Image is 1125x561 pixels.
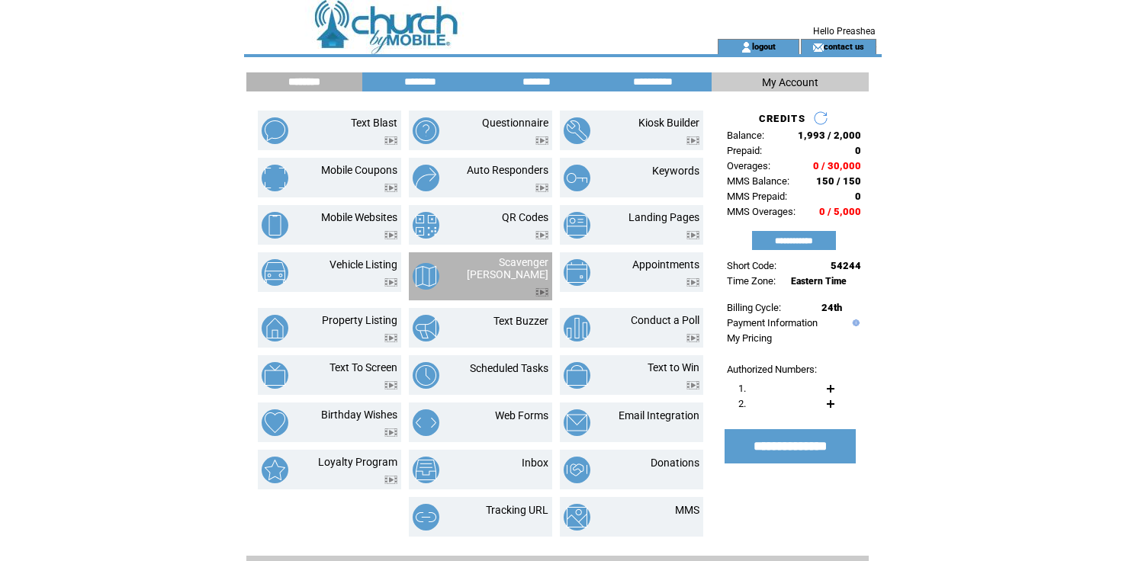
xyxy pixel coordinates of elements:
[535,288,548,297] img: video.png
[413,263,439,290] img: scavenger-hunt.png
[384,136,397,145] img: video.png
[564,362,590,389] img: text-to-win.png
[798,130,861,141] span: 1,993 / 2,000
[470,362,548,374] a: Scheduled Tasks
[413,165,439,191] img: auto-responders.png
[321,211,397,223] a: Mobile Websites
[813,26,876,37] span: Hello Preashea
[628,211,699,223] a: Landing Pages
[351,117,397,129] a: Text Blast
[741,41,752,53] img: account_icon.gif
[652,165,699,177] a: Keywords
[831,260,861,271] span: 54244
[564,165,590,191] img: keywords.png
[821,302,842,313] span: 24th
[752,41,776,51] a: logout
[849,319,860,326] img: help.gif
[384,428,397,437] img: video.png
[322,314,397,326] a: Property Listing
[791,276,847,287] span: Eastern Time
[564,212,590,239] img: landing-pages.png
[564,117,590,144] img: kiosk-builder.png
[262,165,288,191] img: mobile-coupons.png
[482,117,548,129] a: Questionnaire
[727,175,789,187] span: MMS Balance:
[812,41,824,53] img: contact_us_icon.gif
[648,361,699,373] a: Text to Win
[413,362,439,389] img: scheduled-tasks.png
[262,315,288,341] img: property-listing.png
[686,334,699,342] img: video.png
[262,212,288,239] img: mobile-websites.png
[638,117,699,129] a: Kiosk Builder
[855,191,861,202] span: 0
[816,175,861,187] span: 150 / 150
[535,136,548,145] img: video.png
[329,258,397,271] a: Vehicle Listing
[384,184,397,192] img: video.png
[413,315,439,341] img: text-buzzer.png
[384,476,397,484] img: video.png
[564,504,590,531] img: mms.png
[738,398,746,409] span: 2.
[467,256,548,280] a: Scavenger [PERSON_NAME]
[727,145,762,156] span: Prepaid:
[535,184,548,192] img: video.png
[384,334,397,342] img: video.png
[262,457,288,483] img: loyalty-program.png
[329,361,397,373] a: Text To Screen
[686,231,699,239] img: video.png
[384,381,397,389] img: video.png
[813,160,861,172] span: 0 / 30,000
[675,504,699,516] a: MMS
[321,409,397,421] a: Birthday Wishes
[727,317,818,329] a: Payment Information
[686,278,699,287] img: video.png
[413,504,439,531] img: tracking-url.png
[727,332,772,344] a: My Pricing
[262,117,288,144] img: text-blast.png
[632,258,699,271] a: Appointments
[727,206,796,217] span: MMS Overages:
[262,409,288,436] img: birthday-wishes.png
[384,231,397,239] img: video.png
[762,76,818,88] span: My Account
[727,302,781,313] span: Billing Cycle:
[493,315,548,327] a: Text Buzzer
[564,409,590,436] img: email-integration.png
[262,259,288,286] img: vehicle-listing.png
[727,160,770,172] span: Overages:
[727,191,787,202] span: MMS Prepaid:
[535,231,548,239] img: video.png
[486,504,548,516] a: Tracking URL
[686,136,699,145] img: video.png
[321,164,397,176] a: Mobile Coupons
[631,314,699,326] a: Conduct a Poll
[413,409,439,436] img: web-forms.png
[727,130,764,141] span: Balance:
[564,259,590,286] img: appointments.png
[564,315,590,341] img: conduct-a-poll.png
[759,113,805,124] span: CREDITS
[738,383,746,394] span: 1.
[502,211,548,223] a: QR Codes
[686,381,699,389] img: video.png
[413,457,439,483] img: inbox.png
[384,278,397,287] img: video.png
[651,457,699,469] a: Donations
[522,457,548,469] a: Inbox
[318,456,397,468] a: Loyalty Program
[495,409,548,422] a: Web Forms
[413,212,439,239] img: qr-codes.png
[727,260,776,271] span: Short Code:
[819,206,861,217] span: 0 / 5,000
[413,117,439,144] img: questionnaire.png
[619,409,699,422] a: Email Integration
[824,41,864,51] a: contact us
[564,457,590,483] img: donations.png
[727,275,776,287] span: Time Zone:
[727,364,817,375] span: Authorized Numbers:
[262,362,288,389] img: text-to-screen.png
[855,145,861,156] span: 0
[467,164,548,176] a: Auto Responders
